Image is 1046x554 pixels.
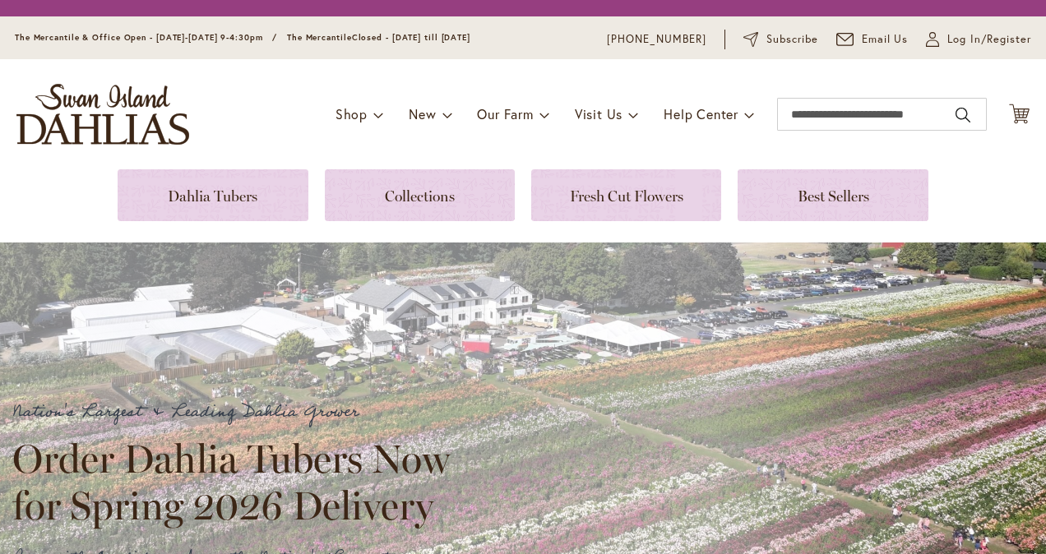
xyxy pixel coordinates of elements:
[409,105,436,122] span: New
[836,31,909,48] a: Email Us
[575,105,623,122] span: Visit Us
[16,84,189,145] a: store logo
[766,31,818,48] span: Subscribe
[477,105,533,122] span: Our Farm
[664,105,738,122] span: Help Center
[12,436,465,528] h2: Order Dahlia Tubers Now for Spring 2026 Delivery
[947,31,1031,48] span: Log In/Register
[12,399,465,426] p: Nation's Largest & Leading Dahlia Grower
[926,31,1031,48] a: Log In/Register
[956,102,970,128] button: Search
[607,31,706,48] a: [PHONE_NUMBER]
[15,32,352,43] span: The Mercantile & Office Open - [DATE]-[DATE] 9-4:30pm / The Mercantile
[352,32,470,43] span: Closed - [DATE] till [DATE]
[336,105,368,122] span: Shop
[862,31,909,48] span: Email Us
[743,31,818,48] a: Subscribe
